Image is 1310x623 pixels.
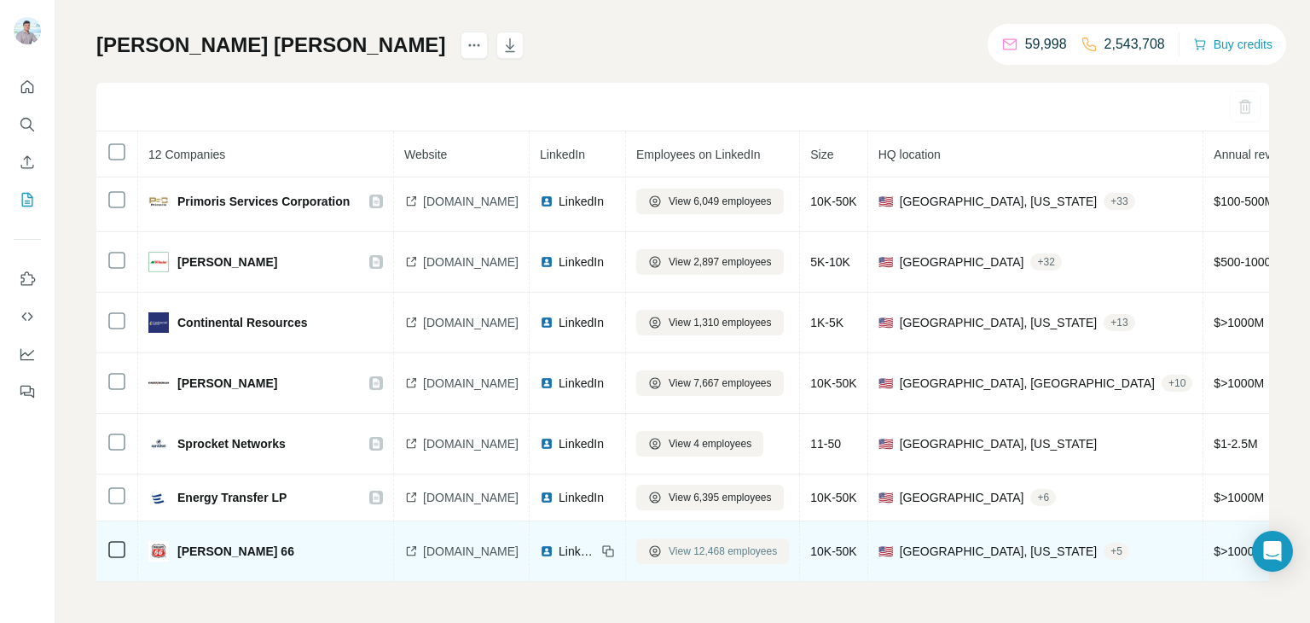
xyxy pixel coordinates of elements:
[148,487,169,508] img: company-logo
[14,339,41,370] button: Dashboard
[878,193,893,210] span: 🇺🇸
[423,435,519,452] span: [DOMAIN_NAME]
[423,543,519,560] span: [DOMAIN_NAME]
[636,370,784,396] button: View 7,667 employees
[669,490,772,505] span: View 6,395 employees
[148,148,225,161] span: 12 Companies
[878,253,893,271] span: 🇺🇸
[14,147,41,178] button: Enrich CSV
[900,314,1098,331] span: [GEOGRAPHIC_DATA], [US_STATE]
[14,264,41,294] button: Use Surfe on LinkedIn
[461,32,488,59] button: actions
[177,375,277,392] span: [PERSON_NAME]
[878,148,941,161] span: HQ location
[636,189,784,214] button: View 6,049 employees
[559,489,604,506] span: LinkedIn
[177,193,350,210] span: Primoris Services Corporation
[636,310,784,335] button: View 1,310 employees
[177,314,307,331] span: Continental Resources
[1214,255,1281,269] span: $ 500-1000M
[1025,34,1067,55] p: 59,998
[540,437,554,451] img: LinkedIn logo
[559,314,604,331] span: LinkedIn
[1214,544,1264,558] span: $ >1000M
[540,376,554,390] img: LinkedIn logo
[1030,490,1056,505] div: + 6
[540,148,585,161] span: LinkedIn
[900,543,1098,560] span: [GEOGRAPHIC_DATA], [US_STATE]
[404,148,447,161] span: Website
[177,253,277,271] span: [PERSON_NAME]
[96,32,445,59] h1: [PERSON_NAME] [PERSON_NAME]
[810,544,856,558] span: 10K-50K
[636,249,784,275] button: View 2,897 employees
[878,375,893,392] span: 🇺🇸
[14,109,41,140] button: Search
[148,373,169,393] img: company-logo
[559,435,604,452] span: LinkedIn
[669,194,772,209] span: View 6,049 employees
[810,255,850,269] span: 5K-10K
[559,193,604,210] span: LinkedIn
[177,489,287,506] span: Energy Transfer LP
[14,301,41,332] button: Use Surfe API
[14,184,41,215] button: My lists
[810,491,856,504] span: 10K-50K
[669,376,772,391] span: View 7,667 employees
[423,314,519,331] span: [DOMAIN_NAME]
[900,375,1155,392] span: [GEOGRAPHIC_DATA], [GEOGRAPHIC_DATA]
[1214,195,1274,208] span: $ 100-500M
[810,316,843,329] span: 1K-5K
[148,252,169,272] img: company-logo
[148,312,169,333] img: company-logo
[636,539,789,564] button: View 12,468 employees
[900,489,1024,506] span: [GEOGRAPHIC_DATA]
[878,314,893,331] span: 🇺🇸
[177,543,294,560] span: [PERSON_NAME] 66
[810,195,856,208] span: 10K-50K
[636,431,763,457] button: View 4 employees
[1104,194,1134,209] div: + 33
[1030,254,1061,270] div: + 32
[540,316,554,329] img: LinkedIn logo
[878,543,893,560] span: 🇺🇸
[810,376,856,390] span: 10K-50K
[14,72,41,102] button: Quick start
[559,375,604,392] span: LinkedIn
[148,434,169,454] img: company-logo
[1252,531,1293,572] div: Open Intercom Messenger
[177,435,286,452] span: Sprocket Networks
[1214,148,1297,161] span: Annual revenue
[1104,315,1134,330] div: + 13
[14,17,41,44] img: Avatar
[1104,34,1165,55] p: 2,543,708
[669,254,772,270] span: View 2,897 employees
[878,489,893,506] span: 🇺🇸
[1162,376,1192,391] div: + 10
[540,195,554,208] img: LinkedIn logo
[1214,376,1264,390] span: $ >1000M
[148,191,169,212] img: company-logo
[559,543,596,560] span: LinkedIn
[423,375,519,392] span: [DOMAIN_NAME]
[540,544,554,558] img: LinkedIn logo
[900,193,1098,210] span: [GEOGRAPHIC_DATA], [US_STATE]
[1214,316,1264,329] span: $ >1000M
[540,491,554,504] img: LinkedIn logo
[14,376,41,407] button: Feedback
[878,435,893,452] span: 🇺🇸
[669,436,751,451] span: View 4 employees
[423,193,519,210] span: [DOMAIN_NAME]
[540,255,554,269] img: LinkedIn logo
[636,485,784,510] button: View 6,395 employees
[900,435,1098,452] span: [GEOGRAPHIC_DATA], [US_STATE]
[423,253,519,271] span: [DOMAIN_NAME]
[669,544,777,559] span: View 12,468 employees
[1104,544,1129,559] div: + 5
[148,541,169,562] img: company-logo
[423,489,519,506] span: [DOMAIN_NAME]
[810,437,841,451] span: 11-50
[1214,491,1264,504] span: $ >1000M
[669,315,772,330] span: View 1,310 employees
[1193,32,1272,56] button: Buy credits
